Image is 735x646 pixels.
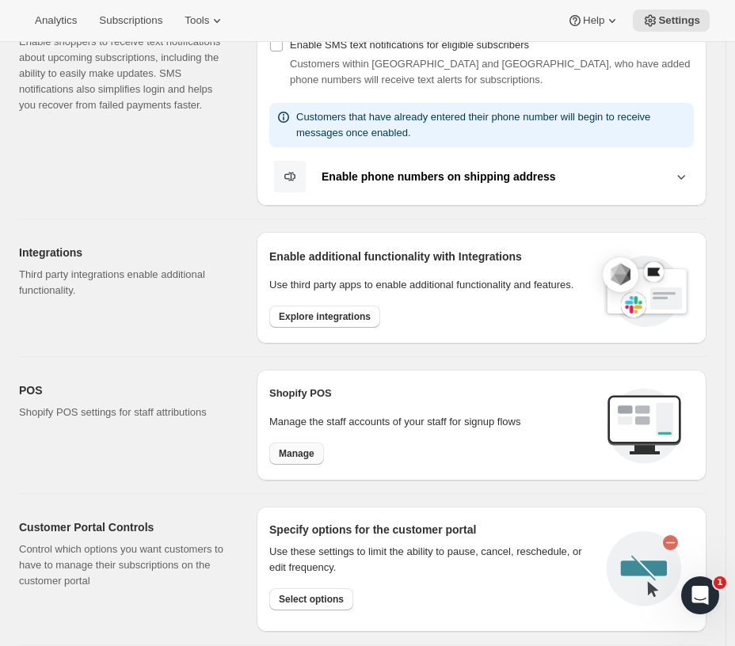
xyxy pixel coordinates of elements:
[279,310,371,323] span: Explore integrations
[175,9,234,32] button: Tools
[269,160,694,193] button: Enable phone numbers on shipping address
[269,414,594,430] p: Manage the staff accounts of your staff for signup flows
[19,267,231,298] p: Third party integrations enable additional functionality.
[279,447,314,460] span: Manage
[714,576,726,589] span: 1
[19,245,231,260] h2: Integrations
[633,9,710,32] button: Settings
[19,519,231,535] h2: Customer Portal Controls
[269,522,594,538] h2: Specify options for the customer portal
[269,443,324,465] button: Manage
[583,14,604,27] span: Help
[89,9,172,32] button: Subscriptions
[269,306,380,328] button: Explore integrations
[558,9,630,32] button: Help
[269,588,353,610] button: Select options
[269,544,594,576] div: Use these settings to limit the ability to pause, cancel, reschedule, or edit frequency.
[290,39,529,51] span: Enable SMS text notifications for eligible subscribers
[269,277,587,293] p: Use third party apps to enable additional functionality and features.
[269,386,594,401] h2: Shopify POS
[35,14,77,27] span: Analytics
[19,34,231,113] p: Enable shoppers to receive text notifications about upcoming subscriptions, including the ability...
[322,170,556,183] b: Enable phone numbers on shipping address
[25,9,86,32] button: Analytics
[658,14,700,27] span: Settings
[19,541,231,589] p: Control which options you want customers to have to manage their subscriptions on the customer po...
[681,576,719,614] iframe: Intercom live chat
[269,249,587,264] h2: Enable additional functionality with Integrations
[19,405,231,420] p: Shopify POS settings for staff attributions
[279,593,344,606] span: Select options
[99,14,162,27] span: Subscriptions
[290,58,691,85] span: Customers within [GEOGRAPHIC_DATA] and [GEOGRAPHIC_DATA], who have added phone numbers will recei...
[296,109,687,141] p: Customers that have already entered their phone number will begin to receive messages once enabled.
[185,14,209,27] span: Tools
[19,382,231,398] h2: POS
